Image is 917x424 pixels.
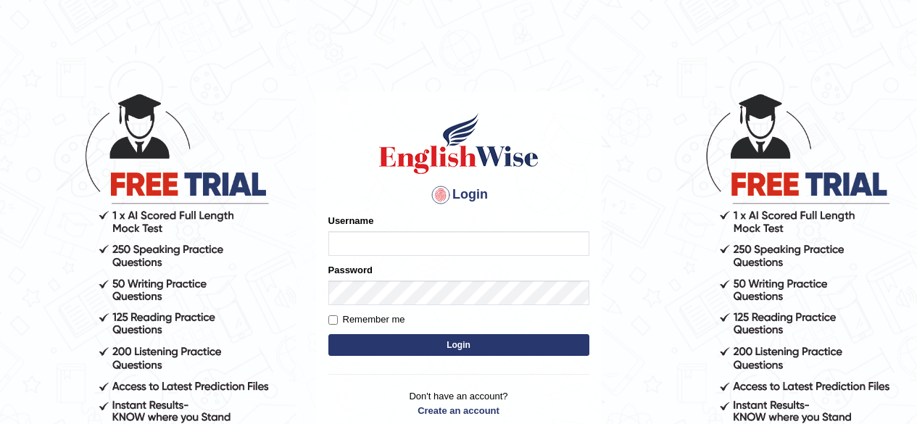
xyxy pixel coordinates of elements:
[328,312,405,327] label: Remember me
[328,315,338,325] input: Remember me
[376,111,542,176] img: Logo of English Wise sign in for intelligent practice with AI
[328,263,373,277] label: Password
[328,404,589,417] a: Create an account
[328,334,589,356] button: Login
[328,183,589,207] h4: Login
[328,214,374,228] label: Username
